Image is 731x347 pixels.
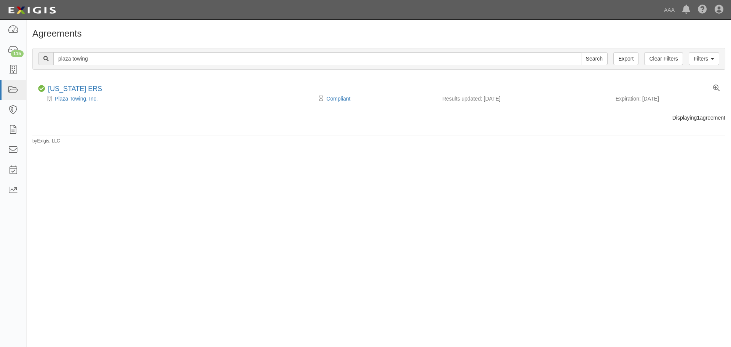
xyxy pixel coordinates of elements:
[38,85,45,92] i: Compliant
[616,95,720,102] div: Expiration: [DATE]
[53,52,581,65] input: Search
[27,114,731,122] div: Displaying agreement
[581,52,608,65] input: Search
[48,85,102,93] a: [US_STATE] ERS
[38,95,321,102] div: Plaza Towing, Inc.
[319,96,323,101] i: Pending Review
[37,138,60,144] a: Exigis, LLC
[613,52,638,65] a: Export
[48,85,102,93] div: California ERS
[442,95,604,102] div: Results updated: [DATE]
[697,115,700,121] b: 1
[644,52,683,65] a: Clear Filters
[55,96,98,102] a: Plaza Towing, Inc.
[713,85,720,92] a: View results summary
[32,138,60,144] small: by
[689,52,719,65] a: Filters
[326,96,350,102] a: Compliant
[11,50,24,57] div: 115
[32,29,725,38] h1: Agreements
[698,5,707,14] i: Help Center - Complianz
[6,3,58,17] img: logo-5460c22ac91f19d4615b14bd174203de0afe785f0fc80cf4dbbc73dc1793850b.png
[660,2,678,18] a: AAA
